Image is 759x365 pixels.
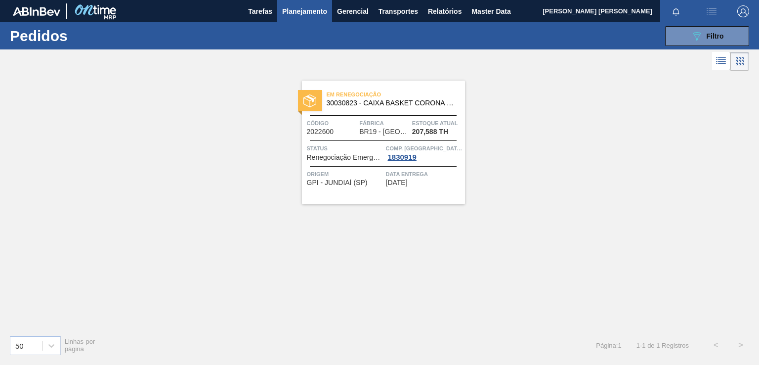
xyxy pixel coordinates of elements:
[248,5,272,17] span: Tarefas
[386,169,463,179] span: Data entrega
[660,4,692,18] button: Notificações
[13,7,60,16] img: TNhmsLtSVTkK8tSr43FrP2fwEKptu5GPRR3wAAAABJRU5ErkJggg==
[471,5,510,17] span: Master Data
[706,5,717,17] img: userActions
[386,143,463,161] a: Comp. [GEOGRAPHIC_DATA]1830919
[327,99,457,107] span: 30030823 - CAIXA BASKET CORONA 330ML EXP BOLIVIA
[295,81,465,204] a: statusEm renegociação30030823 - CAIXA BASKET CORONA 330ML EXP [GEOGRAPHIC_DATA]Código2022600Fábri...
[303,94,316,107] img: status
[428,5,462,17] span: Relatórios
[65,338,95,353] span: Linhas por página
[712,52,730,71] div: Visão em Lista
[307,169,383,179] span: Origem
[307,118,357,128] span: Código
[704,333,728,358] button: <
[386,143,463,153] span: Comp. Carga
[665,26,749,46] button: Filtro
[307,154,383,161] span: Renegociação Emergencial de Pedido
[15,341,24,350] div: 50
[636,342,689,349] span: 1 - 1 de 1 Registros
[386,153,419,161] div: 1830919
[728,333,753,358] button: >
[307,143,383,153] span: Status
[10,30,152,42] h1: Pedidos
[282,5,327,17] span: Planejamento
[359,118,410,128] span: Fábrica
[307,128,334,136] span: 2022600
[359,128,409,136] span: BR19 - Nova Rio
[379,5,418,17] span: Transportes
[596,342,621,349] span: Página : 1
[307,179,368,186] span: GPI - JUNDIAÍ (SP)
[337,5,369,17] span: Gerencial
[412,118,463,128] span: Estoque atual
[412,128,448,136] span: 207,588 TH
[327,90,465,99] span: Em renegociação
[707,32,724,40] span: Filtro
[386,179,408,186] span: 24/09/2025
[737,5,749,17] img: Logout
[730,52,749,71] div: Visão em Cards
